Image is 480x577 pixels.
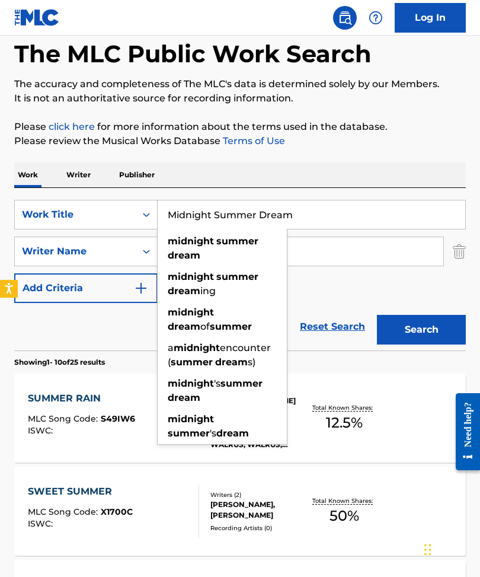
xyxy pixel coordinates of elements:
form: Search Form [14,200,466,350]
p: The accuracy and completeness of The MLC's data is determined solely by our Members. [14,77,466,91]
p: Total Known Shares: [312,496,376,505]
strong: summer [216,271,258,282]
span: s) [248,356,255,368]
span: ISWC : [28,425,56,436]
div: Work Title [22,208,129,222]
strong: dream [168,321,200,332]
div: Writers ( 2 ) [210,490,306,499]
strong: dream [168,392,200,403]
strong: midnight [168,235,214,247]
a: click here [49,121,95,132]
span: 12.5 % [326,412,363,433]
strong: midnight [168,378,214,389]
span: X1700C [101,506,133,517]
strong: dream [168,285,200,297]
p: Publisher [116,162,158,187]
div: SWEET SUMMER [28,484,133,499]
a: SWEET SUMMERMLC Song Code:X1700CISWC:Writers (2)[PERSON_NAME], [PERSON_NAME]Recording Artists (0)... [14,467,466,556]
p: It is not an authoritative source for recording information. [14,91,466,106]
span: MLC Song Code : [28,413,101,424]
div: Help [364,6,388,30]
span: a [168,342,174,353]
strong: summer [216,235,258,247]
span: of [200,321,210,332]
strong: summer [168,428,210,439]
span: MLC Song Code : [28,506,101,517]
div: Recording Artists ( 0 ) [210,524,306,533]
div: Drag [424,532,431,568]
button: Search [377,315,466,345]
strong: dream [168,250,200,261]
a: Public Search [333,6,357,30]
a: Reset Search [294,314,371,340]
img: 9d2ae6d4665cec9f34b9.svg [134,281,148,295]
span: ISWC : [28,518,56,529]
a: Terms of Use [220,135,285,146]
p: Please for more information about the terms used in the database. [14,120,466,134]
strong: summer [171,356,213,368]
img: MLC Logo [14,9,60,26]
span: ing [200,285,216,297]
a: SUMMER RAINMLC Song Code:S49IW6ISWC:Writers (4)SI ON [PERSON_NAME] [PERSON_NAME], [PERSON_NAME] [... [14,374,466,463]
iframe: Chat Widget [421,520,480,577]
span: 's [210,428,216,439]
img: search [338,11,352,25]
p: Total Known Shares: [312,403,376,412]
div: Writer Name [22,244,129,259]
p: Showing 1 - 10 of 25 results [14,357,105,368]
span: S49IW6 [101,413,135,424]
p: Writer [63,162,94,187]
h1: The MLC Public Work Search [14,39,372,69]
div: SUMMER RAIN [28,391,135,406]
strong: summer [210,321,252,332]
strong: midnight [168,413,214,425]
strong: midnight [168,307,214,318]
strong: midnight [174,342,220,353]
p: Work [14,162,41,187]
strong: midnight [168,271,214,282]
strong: summer [220,378,263,389]
img: Delete Criterion [453,237,466,266]
iframe: Resource Center [447,383,480,481]
p: Please review the Musical Works Database [14,134,466,148]
span: 50 % [329,505,359,527]
button: Add Criteria [14,273,158,303]
span: 's [214,378,220,389]
img: help [369,11,383,25]
strong: dream [216,428,249,439]
div: [PERSON_NAME], [PERSON_NAME] [210,499,306,521]
strong: dream [215,356,248,368]
a: Log In [395,3,466,33]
